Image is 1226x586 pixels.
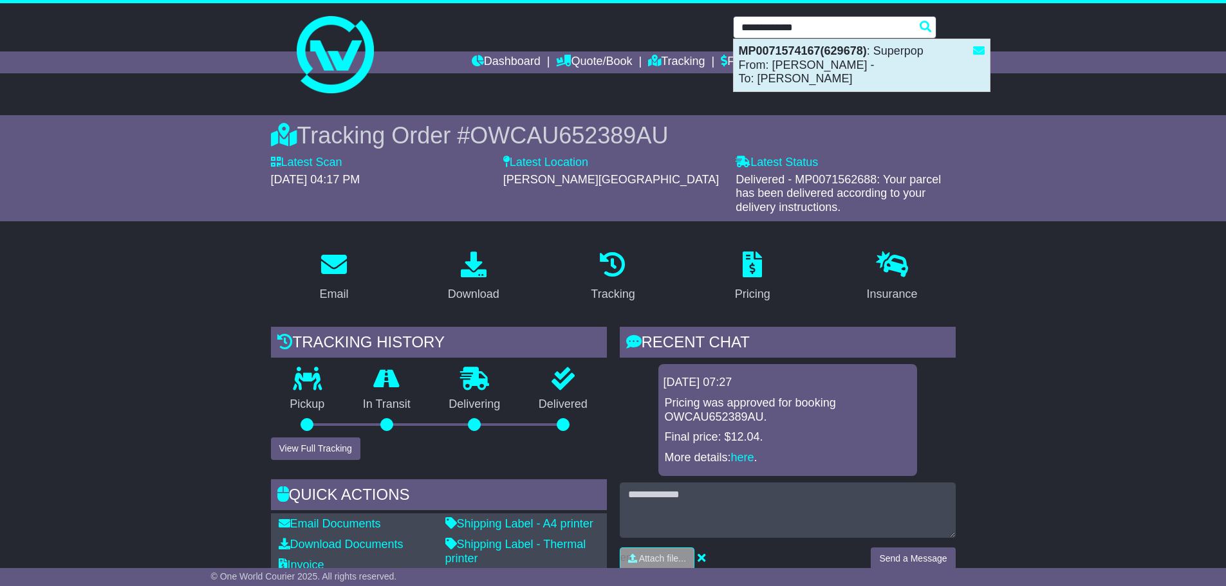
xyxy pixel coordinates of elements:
[871,547,955,570] button: Send a Message
[470,122,668,149] span: OWCAU652389AU
[271,327,607,362] div: Tracking history
[344,398,430,412] p: In Transit
[472,51,541,73] a: Dashboard
[319,286,348,303] div: Email
[271,122,956,149] div: Tracking Order #
[591,286,635,303] div: Tracking
[503,156,588,170] label: Latest Location
[664,376,912,390] div: [DATE] 07:27
[271,437,360,460] button: View Full Tracking
[271,173,360,186] span: [DATE] 04:17 PM
[665,396,911,424] p: Pricing was approved for booking OWCAU652389AU.
[665,451,911,465] p: More details: .
[211,571,397,581] span: © One World Courier 2025. All rights reserved.
[620,327,956,362] div: RECENT CHAT
[445,538,586,565] a: Shipping Label - Thermal printer
[279,558,324,571] a: Invoice
[734,39,990,91] div: : Superpop From: [PERSON_NAME] - To: [PERSON_NAME]
[867,286,918,303] div: Insurance
[648,51,705,73] a: Tracking
[311,247,357,307] a: Email
[271,479,607,514] div: Quick Actions
[721,51,779,73] a: Financials
[727,247,779,307] a: Pricing
[736,173,941,214] span: Delivered - MP0071562688: Your parcel has been delivered according to your delivery instructions.
[271,156,342,170] label: Latest Scan
[445,517,593,530] a: Shipping Label - A4 printer
[503,173,719,186] span: [PERSON_NAME][GEOGRAPHIC_DATA]
[440,247,508,307] a: Download
[739,44,867,57] strong: MP0071574167(629678)
[665,430,911,444] p: Final price: $12.04.
[448,286,499,303] div: Download
[731,451,754,464] a: here
[736,156,818,170] label: Latest Status
[271,398,344,412] p: Pickup
[735,286,770,303] div: Pricing
[430,398,520,412] p: Delivering
[556,51,632,73] a: Quote/Book
[859,247,926,307] a: Insurance
[279,538,404,551] a: Download Documents
[279,517,381,530] a: Email Documents
[519,398,607,412] p: Delivered
[582,247,643,307] a: Tracking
